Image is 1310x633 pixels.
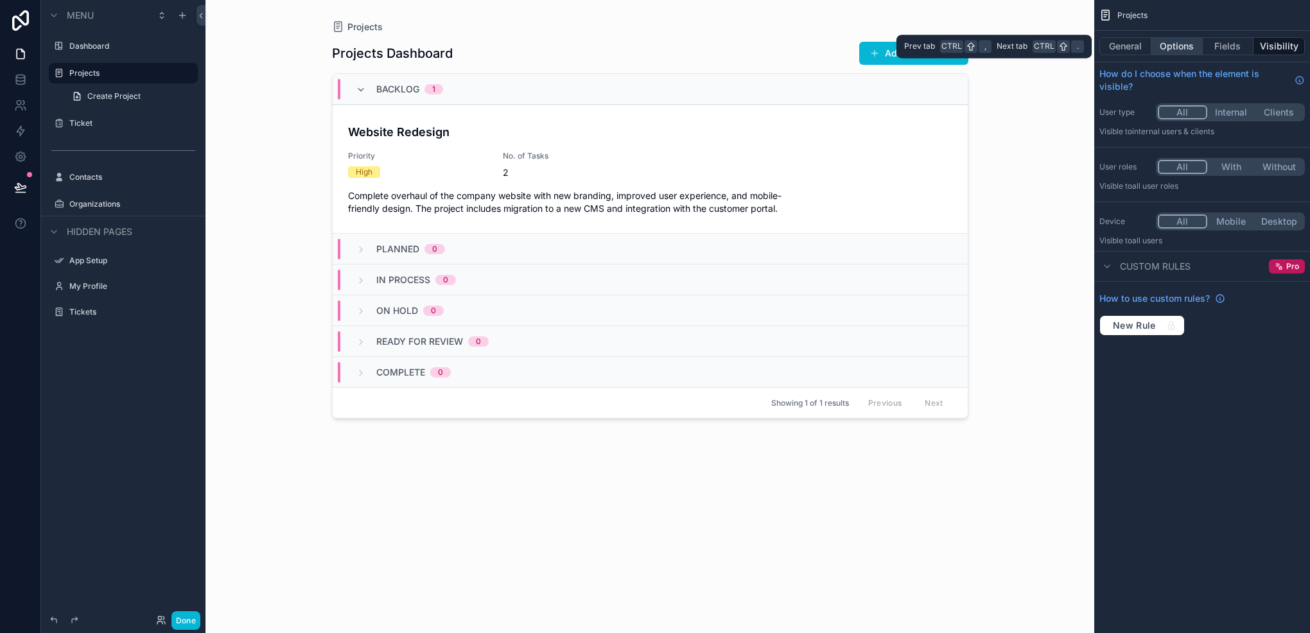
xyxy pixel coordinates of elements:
[1158,105,1207,119] button: All
[1072,41,1083,51] span: .
[997,41,1027,51] span: Next tab
[1099,315,1185,336] button: New Rule
[348,151,487,161] span: Priority
[1099,292,1210,305] span: How to use custom rules?
[1099,181,1305,191] p: Visible to
[1253,37,1305,55] button: Visibility
[376,273,430,286] span: In Process
[1033,40,1056,53] span: Ctrl
[69,281,195,291] label: My Profile
[432,244,437,254] div: 0
[1099,107,1151,117] label: User type
[171,611,200,630] button: Done
[332,21,383,33] a: Projects
[1207,105,1255,119] button: Internal
[1099,37,1151,55] button: General
[904,41,935,51] span: Prev tab
[859,42,968,65] button: Add New Project
[69,118,195,128] label: Ticket
[1099,126,1305,137] p: Visible to
[1255,105,1303,119] button: Clients
[1151,37,1203,55] button: Options
[69,172,195,182] label: Contacts
[1203,37,1254,55] button: Fields
[356,166,372,178] div: High
[443,275,448,285] div: 0
[69,199,195,209] label: Organizations
[771,398,849,408] span: Showing 1 of 1 results
[376,83,419,96] span: Backlog
[1158,214,1207,229] button: All
[69,307,195,317] label: Tickets
[1099,67,1289,93] span: How do I choose when the element is visible?
[1286,261,1299,272] span: Pro
[376,243,419,256] span: Planned
[333,105,968,233] a: Website RedesignPriorityHighNo. of Tasks2Complete overhaul of the company website with new brandi...
[503,166,509,179] span: 2
[376,335,463,348] span: Ready for Review
[87,91,141,101] span: Create Project
[1207,160,1255,174] button: With
[348,123,952,141] h4: Website Redesign
[376,304,418,317] span: On Hold
[69,256,195,266] label: App Setup
[67,9,94,22] span: Menu
[347,21,383,33] span: Projects
[431,306,436,316] div: 0
[1132,126,1214,136] span: Internal users & clients
[69,41,195,51] label: Dashboard
[1099,236,1305,246] p: Visible to
[1099,162,1151,172] label: User roles
[64,86,198,107] a: Create Project
[1099,292,1225,305] a: How to use custom rules?
[438,367,443,377] div: 0
[1255,214,1303,229] button: Desktop
[1207,214,1255,229] button: Mobile
[1108,320,1161,331] span: New Rule
[1255,160,1303,174] button: Without
[348,189,952,215] span: Complete overhaul of the company website with new branding, improved user experience, and mobile-...
[67,225,132,238] span: Hidden pages
[1117,10,1148,21] span: Projects
[332,44,453,62] h1: Projects Dashboard
[476,336,481,347] div: 0
[1099,67,1305,93] a: How do I choose when the element is visible?
[980,41,990,51] span: ,
[1132,236,1162,245] span: all users
[432,84,435,94] div: 1
[1120,260,1191,273] span: Custom rules
[69,68,190,78] label: Projects
[940,40,963,53] span: Ctrl
[1132,181,1178,191] span: All user roles
[376,366,425,379] span: Complete
[503,151,642,161] span: No. of Tasks
[1158,160,1207,174] button: All
[1099,216,1151,227] label: Device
